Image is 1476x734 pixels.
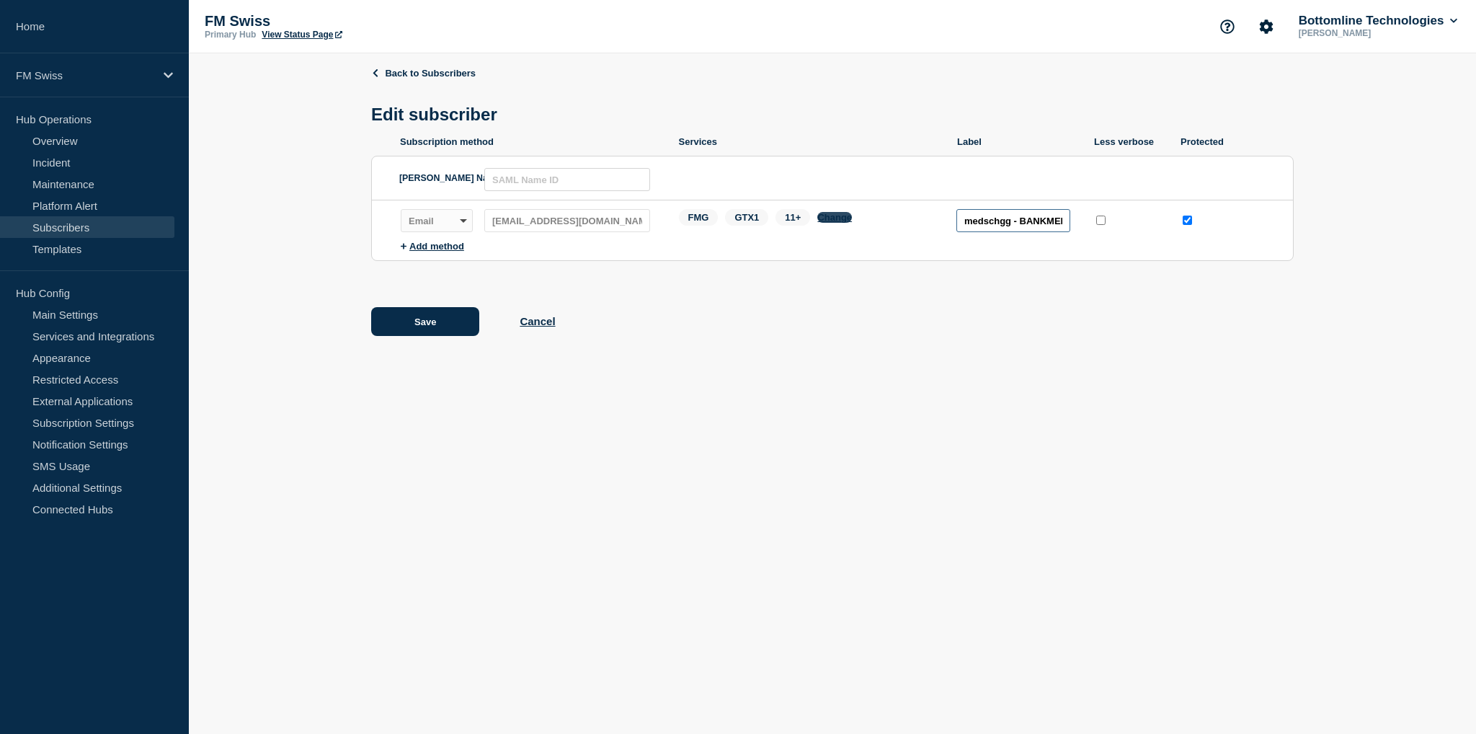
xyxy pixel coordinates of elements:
input: SAML Name ID [484,168,650,191]
button: Add method [401,241,464,252]
input: subscription-address [484,209,650,232]
span: 11+ [775,209,810,226]
input: Subscriber label [956,209,1070,232]
span: FMG [679,209,719,226]
p: Less verbose [1094,136,1166,147]
button: Change [817,212,852,223]
button: Save [371,307,479,336]
p: Primary Hub [205,30,256,40]
p: Label [957,136,1080,147]
a: Back to Subscribers [371,68,476,79]
p: Subscription method [400,136,664,147]
input: less verbose checkbox [1096,216,1106,225]
p: Protected [1181,136,1238,147]
a: View Status Page [262,30,342,40]
p: [PERSON_NAME] [1296,28,1446,38]
button: Cancel [520,315,555,327]
p: FM Swiss [205,13,493,30]
p: Services [679,136,943,147]
label: [PERSON_NAME] Name ID: [399,173,484,183]
button: Account settings [1251,12,1281,42]
span: GTX1 [725,209,768,226]
button: Support [1212,12,1242,42]
p: FM Swiss [16,69,154,81]
h1: Edit subscriber [371,105,506,125]
input: protected checkbox [1183,216,1192,225]
button: Bottomline Technologies [1296,14,1460,28]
